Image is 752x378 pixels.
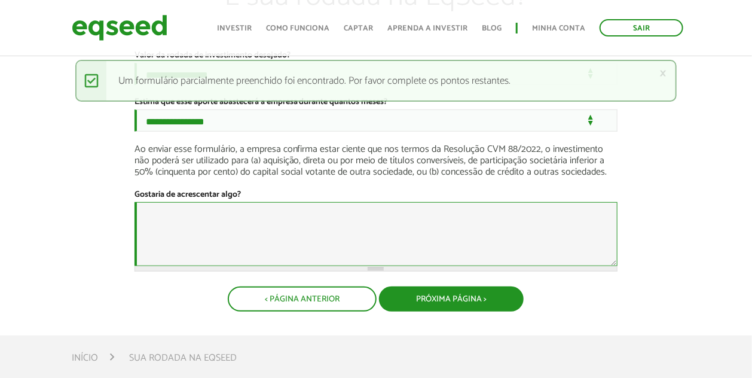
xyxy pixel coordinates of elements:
[134,144,618,178] p: Ao enviar esse formulário, a empresa confirma estar ciente que nos termos da Resolução CVM 88/202...
[217,25,252,32] a: Investir
[72,12,167,44] img: EqSeed
[134,191,241,199] label: Gostaria de acrescentar algo?
[387,25,467,32] a: Aprenda a investir
[75,60,677,102] div: Um formulário parcialmente preenchido foi encontrado. Por favor complete os pontos restantes.
[266,25,329,32] a: Como funciona
[600,19,683,36] a: Sair
[659,67,667,80] a: ×
[482,25,502,32] a: Blog
[379,286,524,312] button: Próxima Página >
[228,286,377,312] button: < Página Anterior
[344,25,373,32] a: Captar
[129,350,237,366] li: Sua rodada na EqSeed
[72,353,98,363] a: Início
[532,25,585,32] a: Minha conta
